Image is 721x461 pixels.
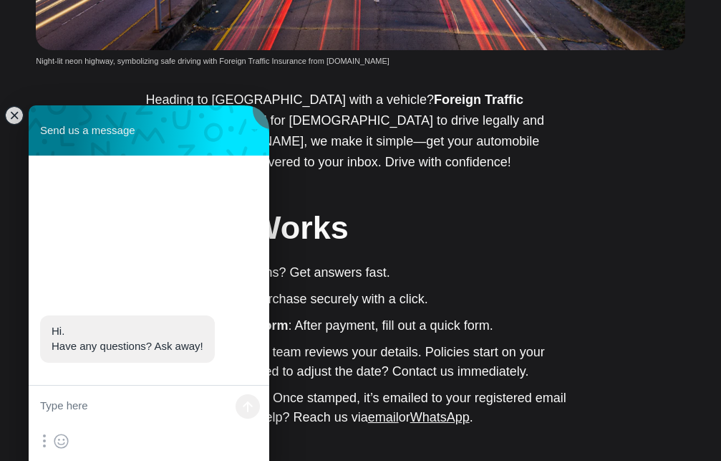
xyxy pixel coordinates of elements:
[410,410,470,424] a: WhatsApp
[171,263,576,282] li: : Questions? Get answers fast.
[171,290,576,309] li: : Purchase securely with a click.
[52,325,203,352] jdiv: Hi. Have any questions? Ask away!
[171,343,576,381] li: : Our team reviews your details. Policies start on your chosen date. Need to adjust the date? Con...
[171,316,576,336] li: : After payment, fill out a quick form.
[146,90,576,172] p: Heading to [GEOGRAPHIC_DATA] with a vehicle? is required for [DEMOGRAPHIC_DATA] to drive legally ...
[36,57,389,65] span: Night-lit neon highway, symbolizing safe driving with Foreign Traffic Insurance from [DOMAIN_NAME]
[368,410,399,424] a: email
[40,315,215,363] jdiv: 04.09.25 9:13:29
[171,389,576,427] li: : Once stamped, it’s emailed to your registered email address. Need help? Reach us via or .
